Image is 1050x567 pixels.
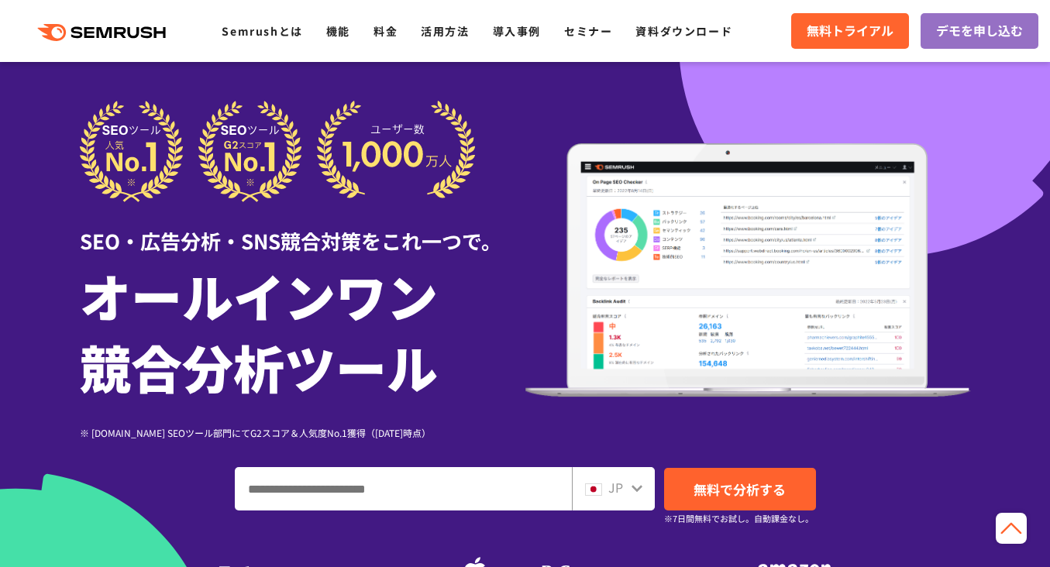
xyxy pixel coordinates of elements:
a: 活用方法 [421,23,469,39]
div: SEO・広告分析・SNS競合対策をこれ一つで。 [80,202,525,256]
a: 料金 [374,23,398,39]
a: 無料トライアル [791,13,909,49]
span: JP [608,478,623,497]
a: デモを申し込む [921,13,1038,49]
h1: オールインワン 競合分析ツール [80,259,525,402]
a: 無料で分析する [664,468,816,510]
span: デモを申し込む [936,21,1023,41]
span: 無料トライアル [807,21,893,41]
a: Semrushとは [222,23,302,39]
a: セミナー [564,23,612,39]
a: 資料ダウンロード [635,23,732,39]
a: 導入事例 [493,23,541,39]
a: 機能 [326,23,350,39]
span: 無料で分析する [694,479,786,499]
input: ドメイン、キーワードまたはURLを入力してください [236,468,571,510]
div: ※ [DOMAIN_NAME] SEOツール部門にてG2スコア＆人気度No.1獲得（[DATE]時点） [80,425,525,440]
small: ※7日間無料でお試し。自動課金なし。 [664,511,814,526]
